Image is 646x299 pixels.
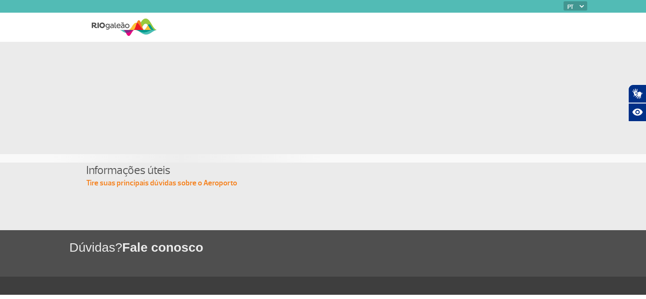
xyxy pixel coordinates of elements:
button: Abrir recursos assistivos. [628,103,646,122]
button: Abrir tradutor de língua de sinais. [628,84,646,103]
h4: Informações úteis [86,163,560,178]
div: Plugin de acessibilidade da Hand Talk. [628,84,646,122]
h1: Dúvidas? [69,239,646,256]
span: Fale conosco [122,240,203,254]
p: Tire suas principais dúvidas sobre o Aeroporto [86,178,560,188]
